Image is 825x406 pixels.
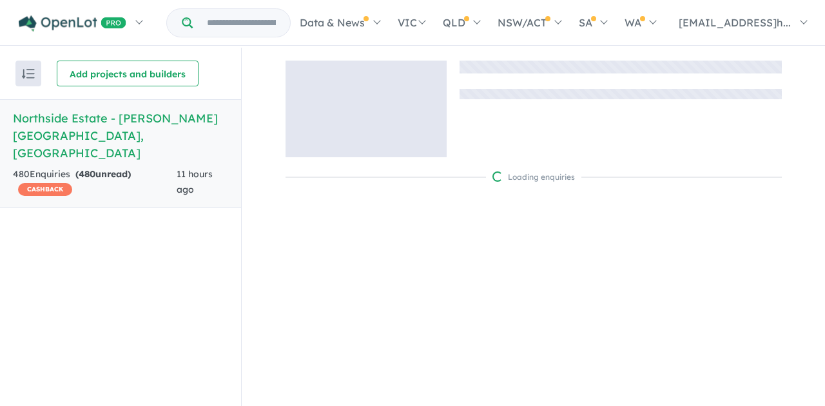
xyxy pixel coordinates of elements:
h5: Northside Estate - [PERSON_NAME][GEOGRAPHIC_DATA] , [GEOGRAPHIC_DATA] [13,110,228,162]
span: CASHBACK [18,183,72,196]
span: 11 hours ago [177,168,213,195]
strong: ( unread) [75,168,131,180]
img: sort.svg [22,69,35,79]
img: Openlot PRO Logo White [19,15,126,32]
div: 480 Enquir ies [13,167,177,198]
span: 480 [79,168,95,180]
button: Add projects and builders [57,61,199,86]
input: Try estate name, suburb, builder or developer [195,9,287,37]
div: Loading enquiries [492,171,575,184]
span: [EMAIL_ADDRESS]h... [679,16,791,29]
